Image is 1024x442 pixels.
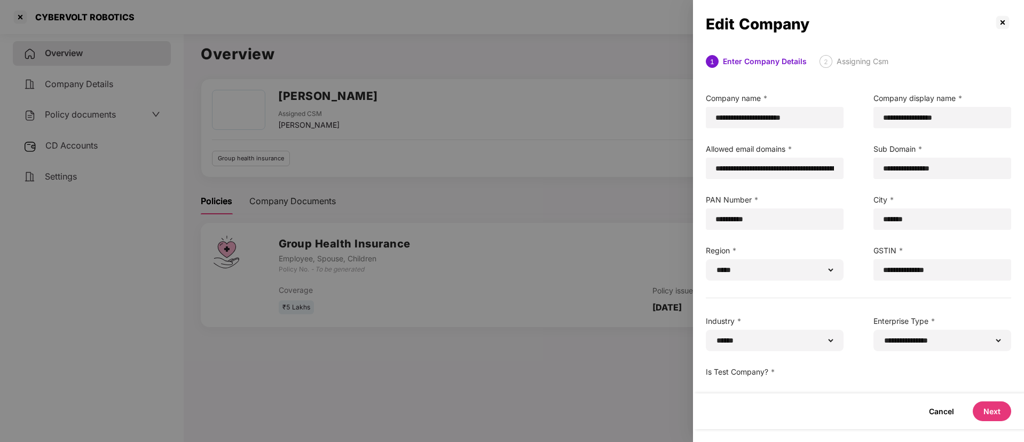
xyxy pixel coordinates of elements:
[706,245,844,257] label: Region
[719,393,734,402] label: Yes
[873,92,1011,104] label: Company display name
[706,194,844,206] label: PAN Number
[837,55,888,68] div: Assigning Csm
[918,401,965,421] button: Cancel
[706,18,994,30] div: Edit Company
[706,92,844,104] label: Company name
[824,58,828,66] span: 2
[706,315,844,327] label: Industry
[873,194,1011,206] label: City
[873,245,1011,257] label: GSTIN
[706,143,844,155] label: Allowed email domains
[706,366,844,378] label: Is Test Company?
[873,143,1011,155] label: Sub Domain
[759,393,771,402] label: No
[873,315,1011,327] label: Enterprise Type
[973,401,1011,421] button: Next
[710,58,714,66] span: 1
[723,55,807,68] div: Enter Company Details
